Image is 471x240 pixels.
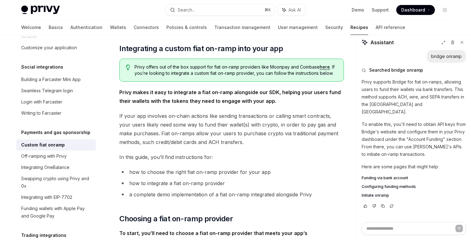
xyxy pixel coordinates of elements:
li: how to choose the right fiat on-ramp provider for your app [119,168,344,176]
span: In this guide, you’ll find instructions for: [119,153,344,161]
a: Basics [49,20,63,35]
button: Toggle dark mode [440,5,450,15]
p: To enable this, you'll need to obtain API keys from Bridge's website and configure them in your P... [362,121,466,158]
span: Dashboard [401,7,425,13]
span: Privy offers out of the box support for fiat on-ramp providers like Moonpay and Coinbase . If you... [135,64,337,76]
strong: Privy makes it easy to integrate a fiat on-ramp alongside our SDK, helping your users fund their ... [119,89,341,104]
a: Transaction management [214,20,270,35]
a: Integrating OneBalance [16,162,96,173]
a: Seamless Telegram login [16,85,96,96]
div: bridge onramp [431,53,462,60]
div: Seamless Telegram login [21,87,73,94]
a: Funding wallets with Apple Pay and Google Pay [16,203,96,222]
a: Policies & controls [166,20,207,35]
span: Integrating a custom fiat on-ramp into your app [119,44,283,54]
a: Dashboard [396,5,435,15]
h5: Trading integrations [21,232,66,239]
a: API reference [376,20,405,35]
span: Configuring funding methods [362,184,416,189]
div: Customize your application [21,44,77,51]
span: Initiate onramp [362,193,389,198]
div: Swapping crypto using Privy and 0x [21,175,92,190]
a: Initiate onramp [362,193,466,198]
button: Send message [455,225,463,232]
a: Welcome [21,20,41,35]
span: Ask AI [288,7,301,13]
a: Recipes [350,20,368,35]
div: Custom fiat onramp [21,141,65,149]
span: Choosing a fiat on-ramp provider [119,214,233,224]
div: Off-ramping with Privy [21,152,67,160]
button: Ask AI [278,4,305,16]
a: Login with Farcaster [16,96,96,108]
a: Security [325,20,343,35]
div: Integrating with EIP-7702 [21,194,72,201]
div: Search... [178,6,195,14]
h5: Social integrations [21,63,63,71]
a: User management [278,20,318,35]
a: Customize your application [16,42,96,53]
span: Assistant [370,39,394,46]
svg: Tip [126,65,130,70]
a: Funding via bank account [362,175,466,180]
a: Custom fiat onramp [16,139,96,151]
p: Privy supports Bridge for fiat on-ramps, allowing users to fund their wallets via bank transfers.... [362,78,466,116]
a: Integrating with EIP-7702 [16,192,96,203]
a: Configuring funding methods [362,184,466,189]
div: Building a Farcaster Mini App [21,76,81,83]
a: Authentication [70,20,102,35]
button: Search...⌘K [166,4,275,16]
a: Off-ramping with Privy [16,151,96,162]
a: Swapping crypto using Privy and 0x [16,173,96,192]
a: Connectors [134,20,159,35]
button: Searched bridge onramp [362,67,466,73]
a: Writing to Farcaster [16,108,96,119]
a: Building a Farcaster Mini App [16,74,96,85]
a: Demo [352,7,364,13]
img: light logo [21,6,60,14]
span: If your app involves on-chain actions like sending transactions or calling smart contracts, your ... [119,112,344,146]
li: a complete demo implementation of a fiat on-ramp integrated alongside Privy [119,190,344,199]
p: Here are some pages that might help: [362,163,466,170]
div: Login with Farcaster [21,98,62,106]
span: Funding via bank account [362,175,408,180]
a: Wallets [110,20,126,35]
li: how to integrate a fiat on-ramp provider [119,179,344,188]
div: Funding wallets with Apple Pay and Google Pay [21,205,92,220]
a: here [320,64,330,70]
div: Writing to Farcaster [21,109,61,117]
span: Searched bridge onramp [369,67,423,73]
span: ⌘ K [264,7,271,12]
div: Integrating OneBalance [21,164,69,171]
h5: Payments and gas sponsorship [21,129,90,136]
a: Support [372,7,389,13]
